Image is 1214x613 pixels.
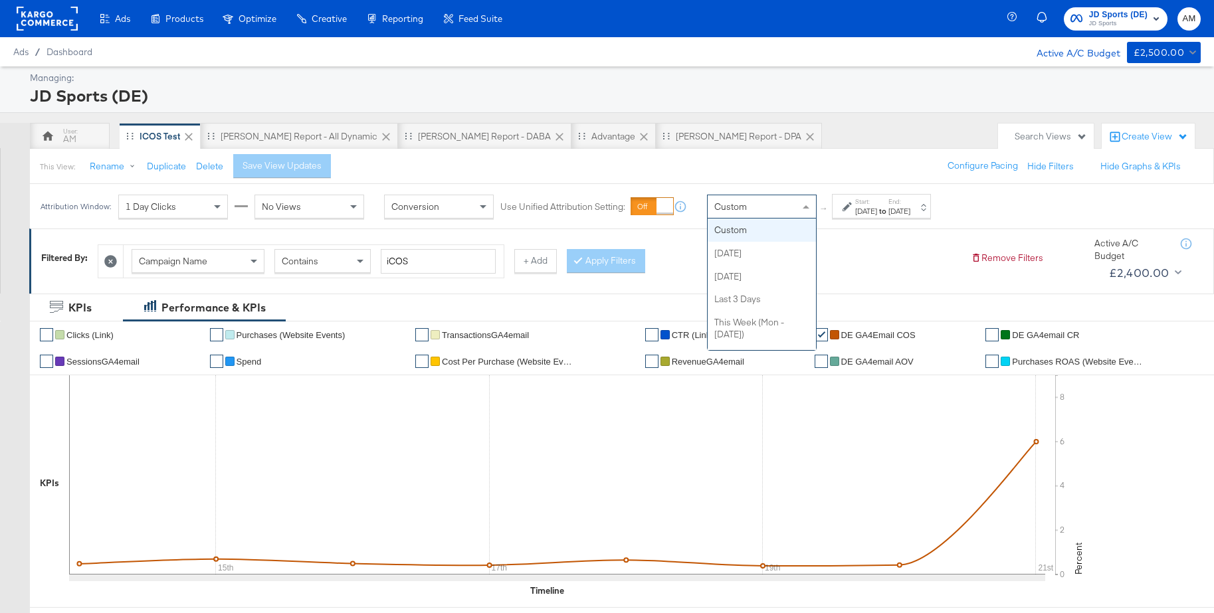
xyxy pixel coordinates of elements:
[126,132,134,139] div: Drag to reorder tab
[66,330,114,340] span: Clicks (Link)
[818,207,831,211] span: ↑
[1127,42,1201,63] button: £2,500.00
[13,46,29,57] span: Ads
[578,132,585,139] div: Drag to reorder tab
[1089,8,1148,22] span: JD Sports (DE)
[115,13,130,24] span: Ads
[30,84,1197,107] div: JD Sports (DE)
[415,355,429,368] a: ✔
[40,328,53,341] a: ✔
[708,288,816,311] div: Last 3 Days
[676,130,801,143] div: [PERSON_NAME] Report - DPA
[1015,130,1087,143] div: Search Views
[1104,262,1184,284] button: £2,400.00
[40,355,53,368] a: ✔
[1012,330,1079,340] span: DE GA4email CR
[40,202,112,211] div: Attribution Window:
[196,160,223,173] button: Delete
[237,357,262,367] span: Spend
[985,355,999,368] a: ✔
[458,13,502,24] span: Feed Suite
[418,130,551,143] div: [PERSON_NAME] Report - DABA
[282,255,318,267] span: Contains
[815,355,828,368] a: ✔
[1183,11,1195,27] span: AM
[1089,19,1148,29] span: JD Sports
[500,201,625,213] label: Use Unified Attribution Setting:
[877,206,888,216] strong: to
[262,201,301,213] span: No Views
[888,197,910,206] label: End:
[855,197,877,206] label: Start:
[672,330,714,340] span: CTR (Link)
[80,155,150,179] button: Rename
[147,160,186,173] button: Duplicate
[210,355,223,368] a: ✔
[971,252,1043,264] button: Remove Filters
[514,249,557,273] button: + Add
[1100,160,1181,173] button: Hide Graphs & KPIs
[29,46,47,57] span: /
[415,328,429,341] a: ✔
[68,300,92,315] div: KPIs
[1122,130,1188,143] div: Create View
[161,300,266,315] div: Performance & KPIs
[888,206,910,217] div: [DATE]
[47,46,92,57] a: Dashboard
[66,357,140,367] span: SessionsGA4email
[815,328,828,341] a: ✔
[1012,357,1145,367] span: Purchases ROAS (Website Events)
[63,133,76,145] div: AM
[645,355,658,368] a: ✔
[1109,263,1169,283] div: £2,400.00
[40,161,75,172] div: This View:
[1177,7,1201,31] button: AM
[405,132,412,139] div: Drag to reorder tab
[442,330,529,340] span: TransactionsGA4email
[708,265,816,288] div: [DATE]
[1027,160,1074,173] button: Hide Filters
[221,130,377,143] div: [PERSON_NAME] Report - All Dynamic
[391,201,439,213] span: Conversion
[1064,7,1167,31] button: JD Sports (DE)JD Sports
[239,13,276,24] span: Optimize
[1023,42,1120,62] div: Active A/C Budget
[165,13,203,24] span: Products
[210,328,223,341] a: ✔
[41,252,88,264] div: Filtered By:
[708,346,816,381] div: This Week (Sun - [DATE])
[442,357,575,367] span: Cost Per Purchase (Website Events)
[985,328,999,341] a: ✔
[662,132,670,139] div: Drag to reorder tab
[382,13,423,24] span: Reporting
[1094,237,1167,262] div: Active A/C Budget
[30,72,1197,84] div: Managing:
[841,330,916,340] span: DE GA4Email COS
[126,201,176,213] span: 1 Day Clicks
[237,330,346,340] span: Purchases (Website Events)
[708,219,816,242] div: Custom
[140,130,180,143] div: iCOS Test
[672,357,744,367] span: RevenueGA4email
[938,154,1027,178] button: Configure Pacing
[591,130,635,143] div: Advantage
[1072,543,1084,574] text: Percent
[381,249,496,274] input: Enter a search term
[855,206,877,217] div: [DATE]
[708,242,816,265] div: [DATE]
[530,584,564,597] div: Timeline
[207,132,215,139] div: Drag to reorder tab
[40,477,59,489] div: KPIs
[312,13,347,24] span: Creative
[645,328,658,341] a: ✔
[1134,44,1185,61] div: £2,500.00
[841,357,914,367] span: DE GA4email AOV
[714,201,747,213] span: Custom
[139,255,207,267] span: Campaign Name
[708,311,816,346] div: This Week (Mon - [DATE])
